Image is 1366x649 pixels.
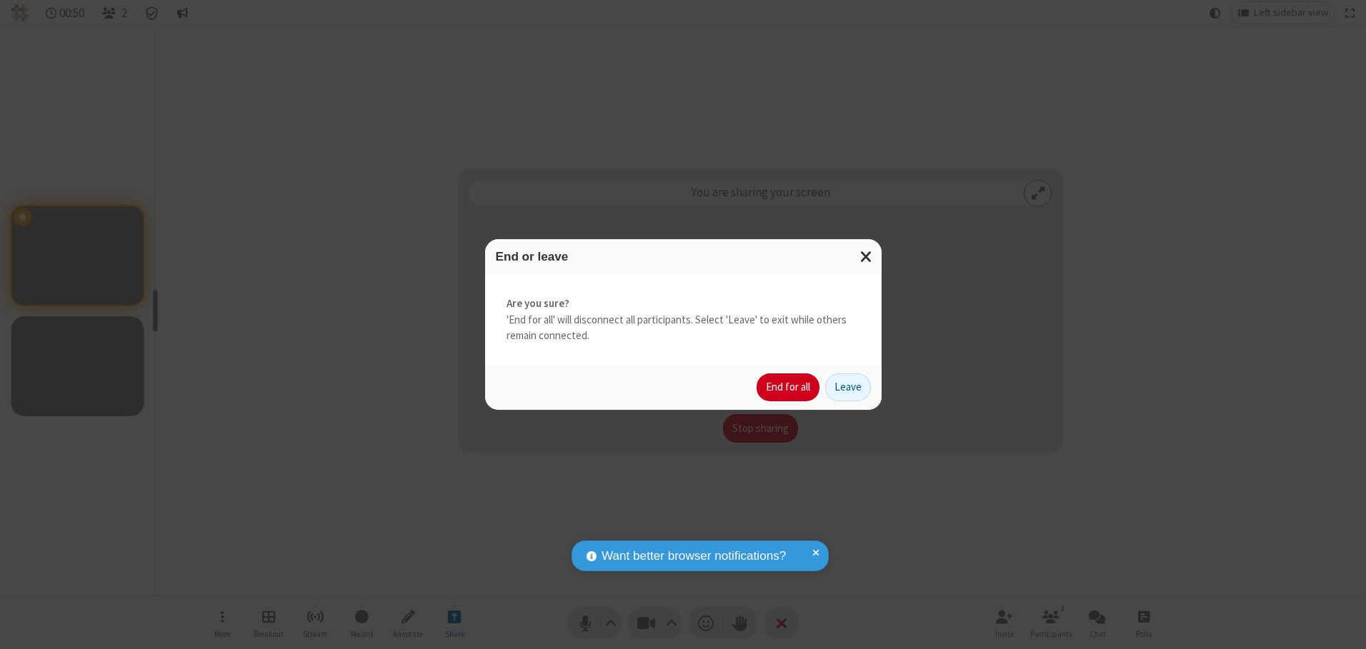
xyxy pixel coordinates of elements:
[852,239,882,274] button: Close modal
[485,274,882,366] div: 'End for all' will disconnect all participants. Select 'Leave' to exit while others remain connec...
[507,296,860,312] strong: Are you sure?
[496,250,871,263] h3: End or leave
[757,373,819,402] button: End for all
[825,373,871,402] button: Leave
[602,547,786,565] span: Want better browser notifications?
